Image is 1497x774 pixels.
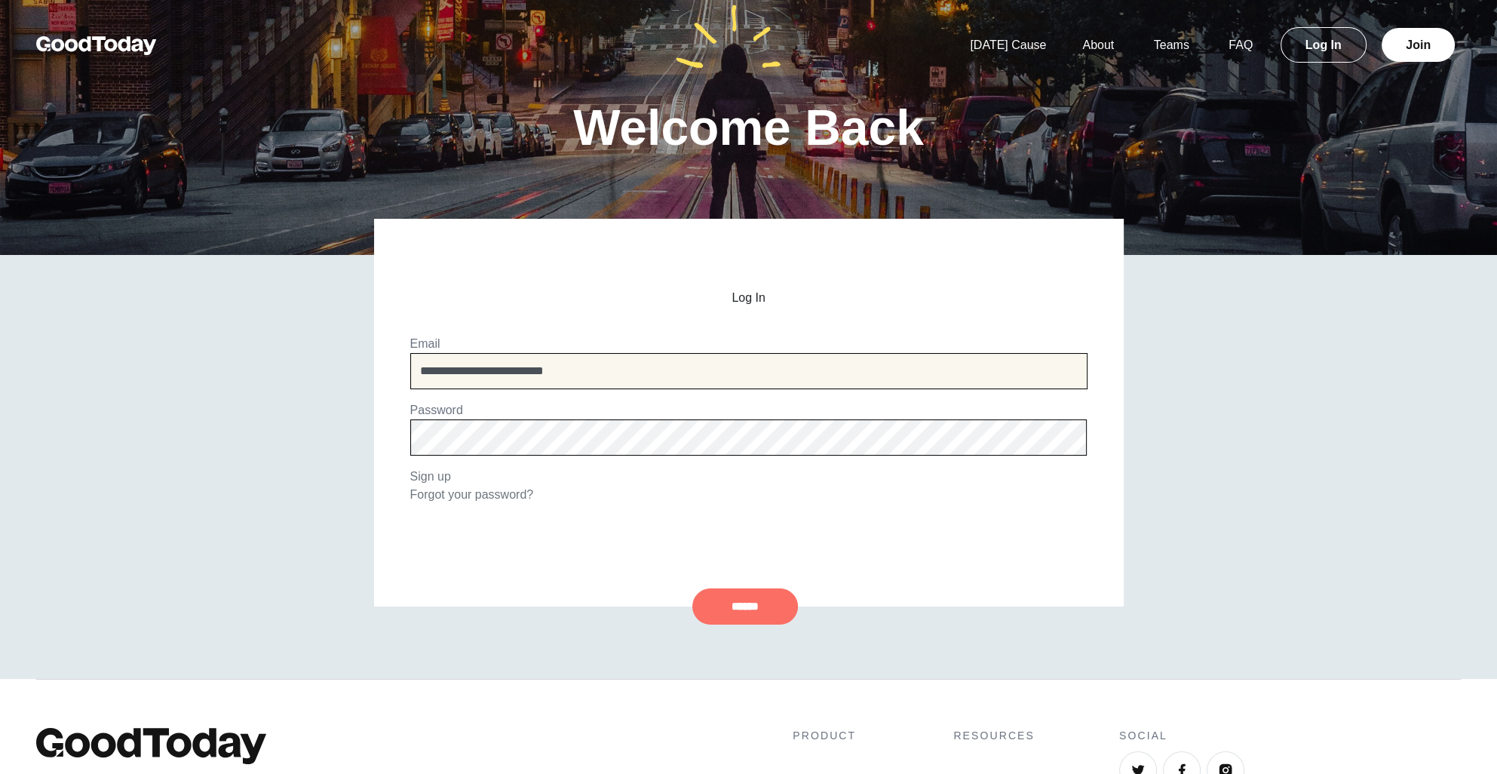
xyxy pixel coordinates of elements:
a: Join [1382,28,1455,62]
a: About [1064,38,1132,51]
h4: Product [793,728,869,744]
a: [DATE] Cause [952,38,1064,51]
a: Teams [1136,38,1207,51]
h2: Log In [410,291,1087,305]
a: FAQ [1210,38,1271,51]
img: GoodToday [36,728,266,764]
label: Password [410,404,463,416]
a: Forgot your password? [410,488,534,501]
h1: Welcome Back [573,103,924,152]
label: Email [410,337,440,350]
h4: Resources [953,728,1035,744]
a: Log In [1281,27,1367,63]
a: Sign up [410,470,451,483]
img: GoodToday [36,36,157,55]
h4: Social [1119,728,1461,744]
